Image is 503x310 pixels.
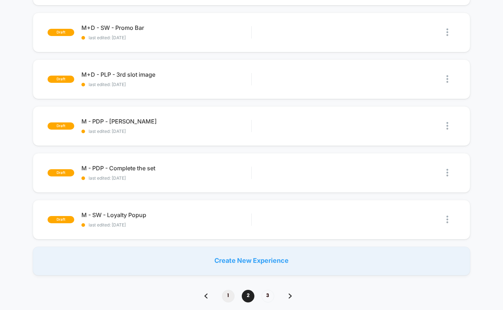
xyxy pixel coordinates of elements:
span: M+D - SW - Promo Bar [81,24,251,31]
img: pagination forward [289,293,292,298]
span: last edited: [DATE] [81,223,251,228]
span: draft [48,29,74,36]
span: last edited: [DATE] [81,82,251,87]
span: last edited: [DATE] [81,35,251,40]
img: close [446,75,448,83]
span: draft [48,76,74,83]
span: last edited: [DATE] [81,176,251,181]
span: 2 [242,290,254,302]
span: last edited: [DATE] [81,129,251,134]
span: M+D - PLP - 3rd slot image [81,71,251,78]
span: 1 [222,290,235,302]
span: draft [48,216,74,223]
div: Create New Experience [33,247,471,275]
img: close [446,169,448,176]
img: close [446,122,448,130]
img: close [446,216,448,223]
img: pagination back [204,293,208,298]
span: M - PDP - Complete the set [81,165,251,171]
span: 3 [262,290,274,302]
span: draft [48,169,74,176]
span: M - PDP - [PERSON_NAME] [81,118,251,125]
span: draft [48,122,74,130]
span: M - SW - Loyalty Popup [81,212,251,218]
img: close [446,28,448,36]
